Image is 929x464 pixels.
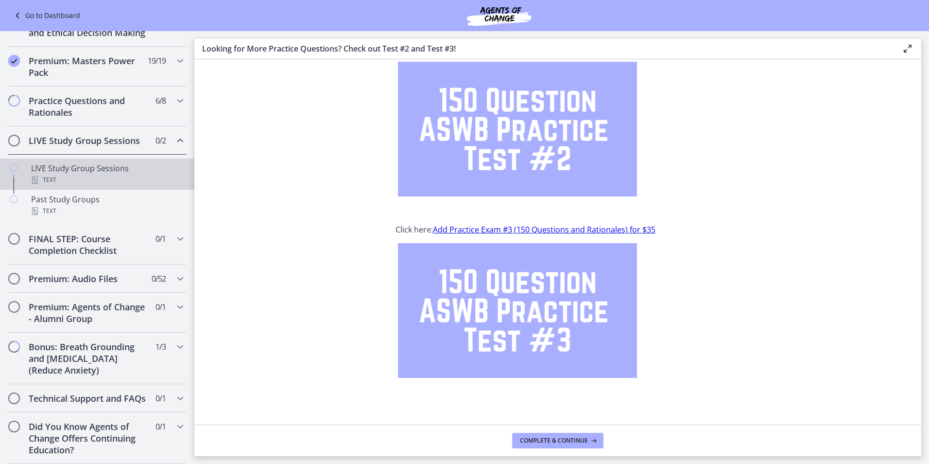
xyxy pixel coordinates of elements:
[29,341,147,376] h2: Bonus: Breath Grounding and [MEDICAL_DATA] (Reduce Anxiety)
[155,301,166,313] span: 0 / 1
[29,393,147,404] h2: Technical Support and FAQs
[148,55,166,67] span: 19 / 19
[29,135,147,146] h2: LIVE Study Group Sessions
[155,421,166,432] span: 0 / 1
[29,301,147,324] h2: Premium: Agents of Change - Alumni Group
[512,433,603,448] button: Complete & continue
[29,95,147,118] h2: Practice Questions and Rationales
[398,62,637,196] img: 150_Question_ASWB_Practice_Test__2.png
[441,4,557,27] img: Agents of Change
[29,233,147,256] h2: FINAL STEP: Course Completion Checklist
[29,273,147,285] h2: Premium: Audio Files
[155,135,166,146] span: 0 / 2
[155,233,166,245] span: 0 / 1
[31,205,183,217] div: Text
[31,194,183,217] div: Past Study Groups
[29,421,147,456] h2: Did You Know Agents of Change Offers Continuing Education?
[31,174,183,186] div: Text
[520,437,588,445] span: Complete & continue
[396,224,720,235] p: Click here:
[202,43,886,54] h3: Looking for More Practice Questions? Check out Test #2 and Test #3!
[29,55,147,78] h2: Premium: Masters Power Pack
[152,273,166,285] span: 0 / 52
[155,95,166,107] span: 6 / 8
[398,243,637,378] img: 150_Question_ASWB_Practice_Test__3.png
[433,224,655,235] a: Add Practice Exam #3 (150 Questions and Rationales) for $35
[31,162,183,186] div: LIVE Study Group Sessions
[155,341,166,353] span: 1 / 3
[12,10,80,21] a: Go to Dashboard
[155,393,166,404] span: 0 / 1
[8,55,20,67] i: Completed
